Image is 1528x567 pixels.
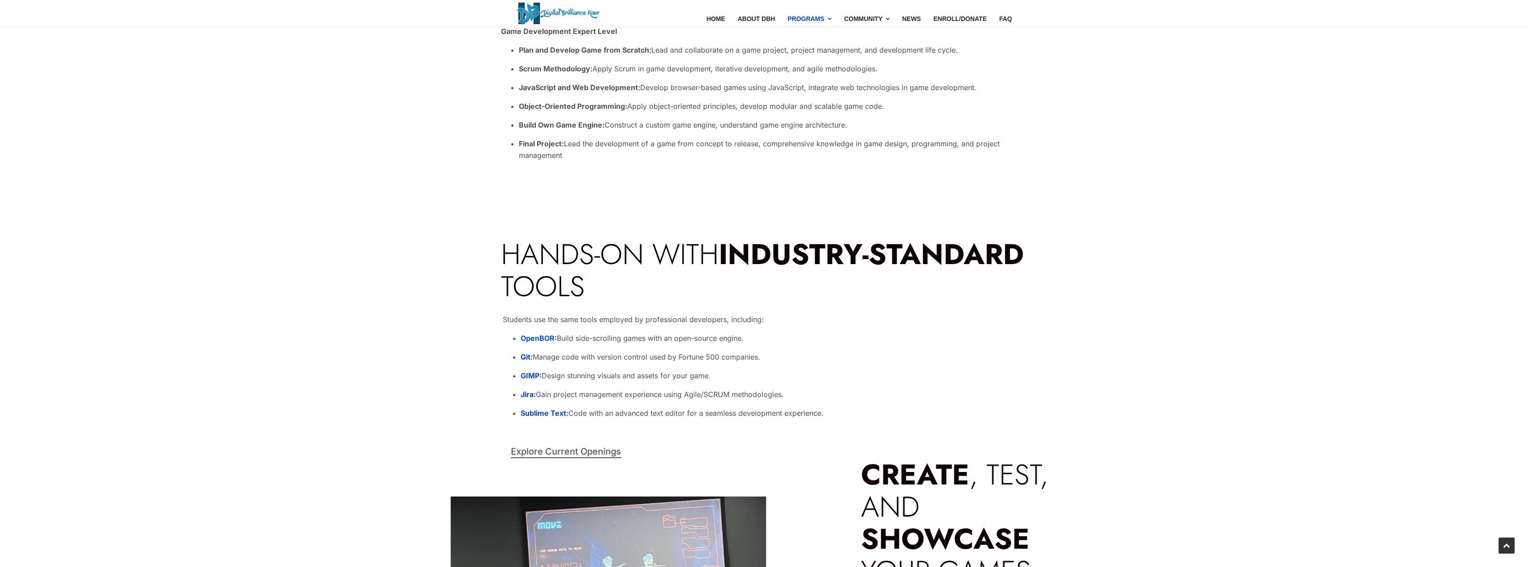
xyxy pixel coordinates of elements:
[519,138,1027,161] p: Lead the development of a game from concept to release, comprehensive knowledge in game design, p...
[521,389,1029,400] p: Gain project management experience using Agile/SCRUM methodologies.
[519,44,1027,56] p: Lead and collaborate on a game project, project management, and development life cycle.
[1367,464,1528,567] div: 聊天小工具
[519,139,564,148] strong: Final Project:
[521,332,1029,344] p: Build side-scrolling games with an open-source engine.
[519,119,1027,131] p: Construct a custom game engine, understand game engine architecture.
[501,238,1027,302] h4: HANDS-ON WITH TOOLS
[510,446,621,458] a: Explore Current Openings
[517,3,600,24] img: Digital Brilliance Hour
[521,390,536,399] a: Jira:
[519,82,1027,93] p: Develop browser-based games using JavaScript, integrate web technologies in game development.
[861,523,1030,555] strong: SHOWCASE
[519,83,640,92] strong: JavaScript and Web Development:
[521,334,557,343] a: OpenBOR:
[521,352,533,361] a: Git:
[519,120,605,129] strong: Build Own Game Engine:
[719,238,1024,270] strong: INDUSTRY-STANDARD
[519,100,1027,112] p: Apply object-oriented principles, develop modular and scalable game code.
[519,46,651,54] strong: Plan and Develop Game from Scratch:
[861,459,969,491] strong: CREATE
[521,370,1029,381] p: Design stunning visuals and assets for your game.
[519,63,1027,74] p: Apply Scrum in game development, iterative development, and agile methodologies.
[519,64,592,73] strong: Scrum Methodology:
[521,371,542,380] a: GIMP:
[1367,464,1528,567] iframe: Chat Widget
[521,407,1029,419] p: Code with an advanced text editor for a seamless development experience.
[501,27,617,36] strong: Game Development Expert Level
[503,314,1029,325] p: Students use the same tools employed by professional developers, including:
[521,351,1029,363] p: Manage code with version control used by Fortune 500 companies.
[519,102,627,111] strong: Object-Oriented Programming:
[521,409,568,418] a: Sublime Text:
